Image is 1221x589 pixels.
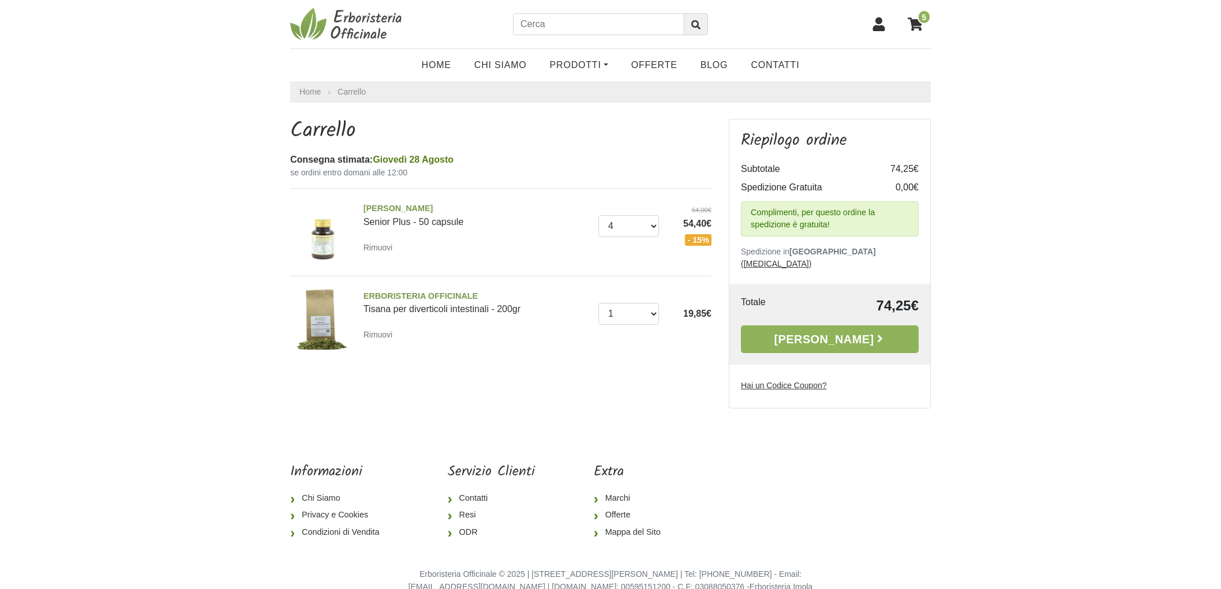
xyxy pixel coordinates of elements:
a: Contatti [739,54,811,77]
a: Contatti [448,490,535,507]
td: 74,25€ [872,160,919,178]
img: Erboristeria Officinale [290,7,406,42]
a: Chi Siamo [290,490,388,507]
a: Rimuovi [364,327,398,342]
td: Subtotale [741,160,872,178]
h5: Extra [594,464,670,481]
a: Marchi [594,490,670,507]
a: Chi Siamo [463,54,538,77]
a: [PERSON_NAME] [741,325,919,353]
a: Blog [689,54,740,77]
span: ERBORISTERIA OFFICINALE [364,290,590,303]
a: OFFERTE [620,54,689,77]
div: Consegna stimata: [290,153,711,167]
h5: Servizio Clienti [448,464,535,481]
a: Resi [448,507,535,524]
label: Hai un Codice Coupon? [741,380,827,392]
a: ODR [448,524,535,541]
a: ([MEDICAL_DATA]) [741,259,811,268]
h1: Carrello [290,119,711,144]
input: Cerca [513,13,684,35]
a: Home [410,54,463,77]
img: Tisana per diverticoli intestinali - 200gr [286,286,355,354]
u: Hai un Codice Coupon? [741,381,827,390]
a: Offerte [594,507,670,524]
span: [PERSON_NAME] [364,202,590,215]
td: 74,25€ [806,295,919,316]
iframe: fb:page Facebook Social Plugin [729,464,931,504]
p: Spedizione in [741,246,919,270]
a: Prodotti [538,54,620,77]
a: Condizioni di Vendita [290,524,388,541]
td: Totale [741,295,806,316]
td: Spedizione Gratuita [741,178,872,197]
div: Complimenti, per questo ordine la spedizione è gratuita! [741,201,919,237]
small: Rimuovi [364,243,393,252]
span: 19,85€ [683,309,711,318]
a: Carrello [338,87,366,96]
a: Rimuovi [364,240,398,254]
nav: breadcrumb [290,81,931,103]
span: - 15% [685,234,711,246]
a: Privacy e Cookies [290,507,388,524]
small: se ordini entro domani alle 12:00 [290,167,711,179]
del: 64,00€ [668,205,711,215]
img: Senior Plus - 50 capsule [286,198,355,267]
a: ERBORISTERIA OFFICINALETisana per diverticoli intestinali - 200gr [364,290,590,314]
span: Giovedì 28 Agosto [373,155,454,164]
span: 5 [917,10,931,24]
h5: Informazioni [290,464,388,481]
h3: Riepilogo ordine [741,131,919,151]
a: Mappa del Sito [594,524,670,541]
td: 0,00€ [872,178,919,197]
small: Rimuovi [364,330,393,339]
a: [PERSON_NAME]Senior Plus - 50 capsule [364,202,590,227]
a: 5 [902,10,931,39]
b: [GEOGRAPHIC_DATA] [789,247,876,256]
a: Home [299,86,321,98]
span: 54,40€ [668,217,711,231]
